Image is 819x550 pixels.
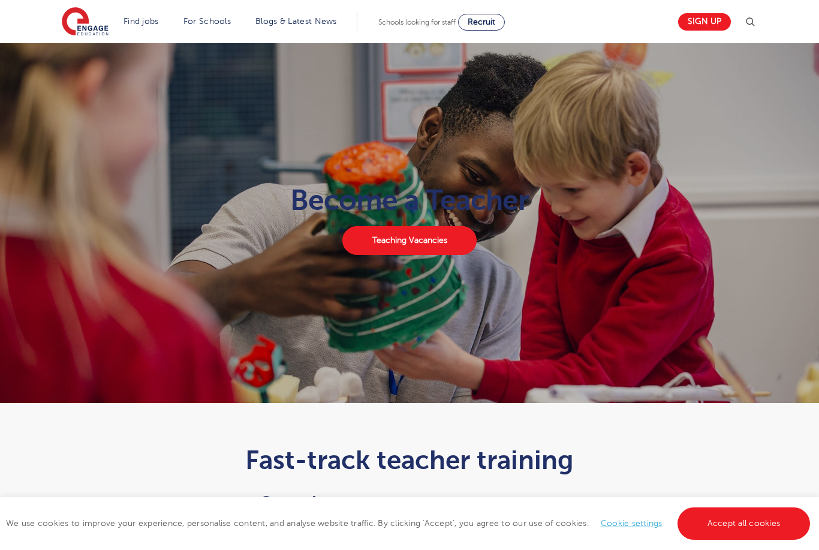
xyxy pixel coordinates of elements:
span: We use cookies to improve your experience, personalise content, and analyse website traffic. By c... [6,519,813,528]
span: Recruit [468,17,495,26]
a: For Schools [183,17,231,26]
h1: Become a Teacher [55,186,764,215]
a: Recruit [458,14,505,31]
h1: Fast-track teacher training [116,445,704,475]
img: Engage Education [62,7,109,37]
a: Blogs & Latest News [255,17,337,26]
span: Schools looking for staff [378,18,456,26]
a: Sign up [678,13,731,31]
a: Teaching Vacancies [342,226,477,255]
b: Start the career you want – sooner. [261,493,558,513]
a: Accept all cookies [678,507,811,540]
a: Find jobs [124,17,159,26]
a: Cookie settings [601,519,663,528]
